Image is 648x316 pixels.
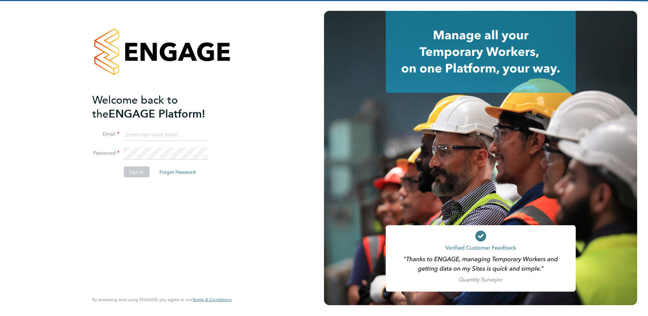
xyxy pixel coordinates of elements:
[123,167,149,177] button: Sign In
[92,150,119,157] label: Password
[92,93,178,120] span: Welcome back to the
[154,167,201,177] button: Forgot Password
[92,297,231,302] span: By accessing and using ENGAGE you agree to our
[92,131,119,138] label: Email
[92,93,225,121] h2: ENGAGE Platform!
[123,129,207,141] input: Enter your work email...
[192,297,231,302] a: Terms & Conditions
